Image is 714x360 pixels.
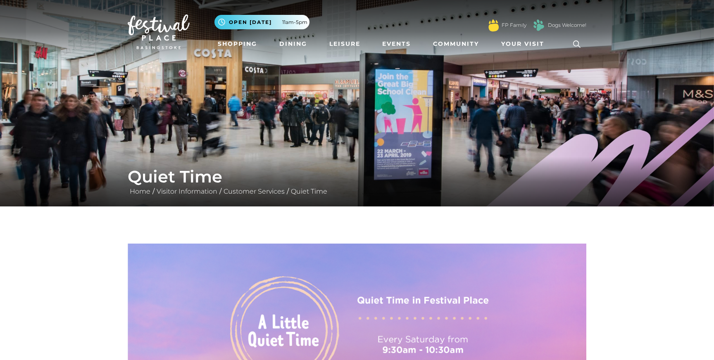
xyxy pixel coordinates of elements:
span: Open [DATE] [229,19,272,26]
a: FP Family [502,21,526,29]
a: Shopping [214,36,260,52]
a: Your Visit [498,36,552,52]
a: Visitor Information [155,187,219,195]
h1: Quiet Time [128,167,586,187]
a: Home [128,187,152,195]
a: Dogs Welcome! [548,21,586,29]
a: Community [430,36,482,52]
a: Quiet Time [289,187,329,195]
a: Customer Services [221,187,287,195]
div: / / / [121,167,593,197]
span: Your Visit [501,40,544,48]
a: Dining [276,36,310,52]
a: Leisure [326,36,364,52]
img: Festival Place Logo [128,14,190,49]
span: 11am-5pm [282,19,307,26]
button: Open [DATE] 11am-5pm [214,15,309,29]
a: Events [379,36,414,52]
